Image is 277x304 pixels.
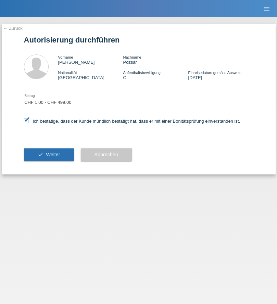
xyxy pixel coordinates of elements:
[58,71,77,75] span: Nationalität
[123,70,188,80] div: C
[123,55,141,59] span: Nachname
[260,7,274,11] a: menu
[3,26,23,31] a: ← Zurück
[188,71,241,75] span: Einreisedatum gemäss Ausweis
[123,71,160,75] span: Aufenthaltsbewilligung
[95,152,118,157] span: Abbrechen
[58,54,123,65] div: [PERSON_NAME]
[263,5,270,12] i: menu
[58,55,73,59] span: Vorname
[24,36,253,44] h1: Autorisierung durchführen
[123,54,188,65] div: Pozsar
[188,70,253,80] div: [DATE]
[46,152,60,157] span: Weiter
[58,70,123,80] div: [GEOGRAPHIC_DATA]
[24,148,74,161] button: check Weiter
[38,152,43,157] i: check
[24,119,240,124] label: Ich bestätige, dass der Kunde mündlich bestätigt hat, dass er mit einer Bonitätsprüfung einversta...
[81,148,132,161] button: Abbrechen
